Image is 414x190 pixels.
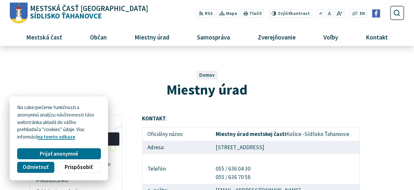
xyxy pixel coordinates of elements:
button: Prispôsobiť [57,162,101,173]
span: Mestská časť [GEOGRAPHIC_DATA] [30,5,148,12]
a: Domov [199,72,215,78]
a: Kontakt [354,28,399,46]
a: Samospráva [186,28,242,46]
span: Tlačiť [249,11,262,16]
td: [STREET_ADDRESS] [211,141,360,154]
strong: KONTAKT [142,115,166,122]
span: Kontakt [363,28,390,46]
a: 055 / 636 04 30 [216,165,251,172]
span: Odmietnuť [23,164,49,171]
a: Prednosta MÚ [33,175,119,186]
span: Samospráva [195,28,233,46]
strong: Miestny úrad mestskej časti [216,130,286,138]
span: EN [360,10,365,17]
button: Zvýšiťkontrast [269,9,312,18]
a: 055 / 636 70 58 [216,173,251,181]
p: Na zabezpečenie funkčnosti a anonymnú analýzu návštevnosti táto webstránka ukladá do vášho prehli... [17,104,101,141]
td: Adresa: [142,141,211,154]
img: Prejsť na Facebook stránku [372,9,380,17]
span: Prispôsobiť [65,164,93,171]
span: Miestny úrad [132,28,172,46]
td: Košice -Sídlisko Ťahanovce [211,127,360,141]
span: Prijať anonymné [40,151,78,157]
a: Občan [78,28,118,46]
span: Sídlisko Ťahanovce [27,5,148,20]
button: Odmietnuť [17,162,54,173]
span: Miestny úrad [167,81,247,98]
a: Miestny úrad [123,28,181,46]
button: Zväčšiť veľkosť písma [334,9,344,18]
a: Voľby [312,28,350,46]
a: Logo Sídlisko Ťahanovce, prejsť na domovskú stránku. [10,3,148,24]
span: Zverejňovanie [256,28,298,46]
span: Občan [87,28,109,46]
span: Mapa [226,10,237,17]
a: Zverejňovanie [246,28,307,46]
a: Mapa [216,9,239,18]
span: Prednosta MÚ [36,175,115,186]
a: RSS [196,9,215,18]
td: Oficiálny názov: [142,127,211,141]
img: Prejsť na domovskú stránku [10,3,27,24]
a: Mestská časť [15,28,74,46]
button: Tlačiť [241,9,264,18]
a: na tomto odkaze [38,134,75,140]
td: Telefón: [142,154,211,184]
span: kontrast [278,11,310,16]
span: RSS [205,10,213,17]
span: Mestská časť [24,28,64,46]
button: Prijať anonymné [17,148,101,159]
span: Zvýšiť [278,11,290,16]
a: EN [358,10,366,17]
p: : [142,115,360,123]
button: Nastaviť pôvodnú veľkosť písma [326,9,333,18]
button: Zmenšiť veľkosť písma [317,9,325,18]
span: Voľby [321,28,341,46]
